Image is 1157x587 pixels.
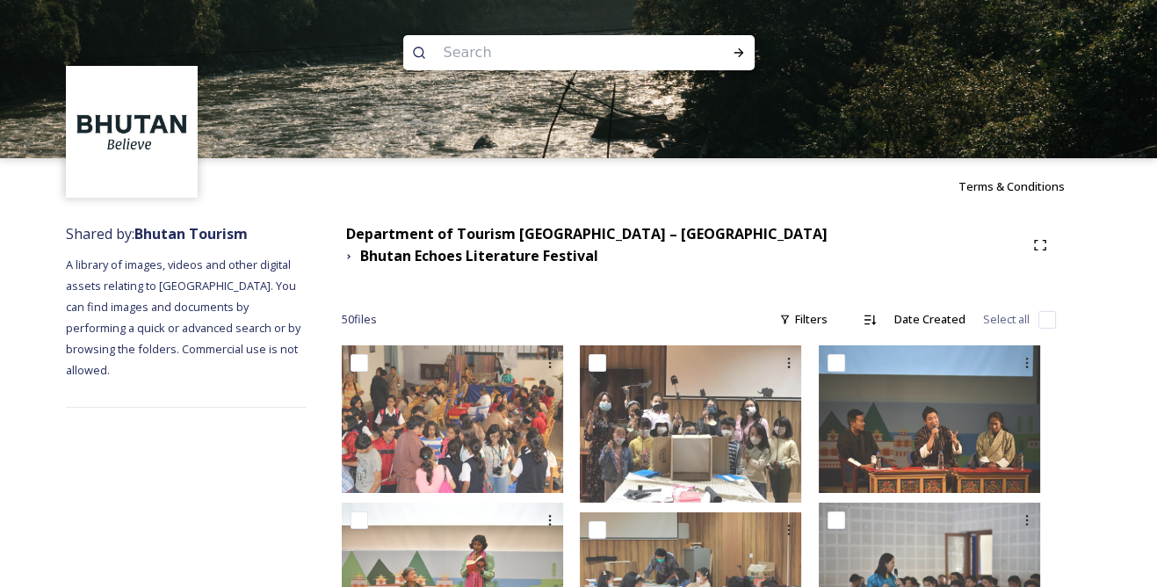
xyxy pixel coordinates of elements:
[346,224,828,243] strong: Department of Tourism [GEOGRAPHIC_DATA] – [GEOGRAPHIC_DATA]
[770,302,836,337] div: Filters
[69,69,196,196] img: BT_Logo_BB_Lockup_CMYK_High%2520Res.jpg
[886,302,974,337] div: Date Created
[66,257,303,378] span: A library of images, videos and other digital assets relating to [GEOGRAPHIC_DATA]. You can find ...
[983,311,1030,328] span: Select all
[435,33,676,72] input: Search
[342,345,563,493] img: Bhutan Echoes15.JPG
[66,224,248,243] span: Shared by:
[134,224,248,243] strong: Bhutan Tourism
[958,178,1065,194] span: Terms & Conditions
[580,345,801,503] img: Bhutan Echoes6.jpeg
[360,246,598,265] strong: Bhutan Echoes Literature Festival
[958,176,1091,197] a: Terms & Conditions
[342,311,377,328] span: 50 file s
[819,345,1040,493] img: Bhutan Echoes4.JPG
